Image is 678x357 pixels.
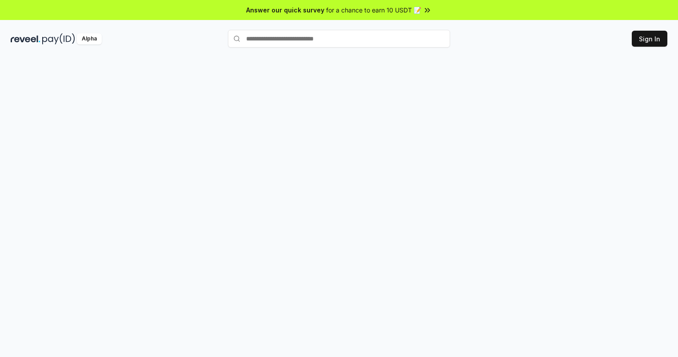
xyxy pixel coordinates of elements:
div: Alpha [77,33,102,44]
span: for a chance to earn 10 USDT 📝 [326,5,421,15]
img: pay_id [42,33,75,44]
button: Sign In [632,31,667,47]
span: Answer our quick survey [246,5,324,15]
img: reveel_dark [11,33,40,44]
